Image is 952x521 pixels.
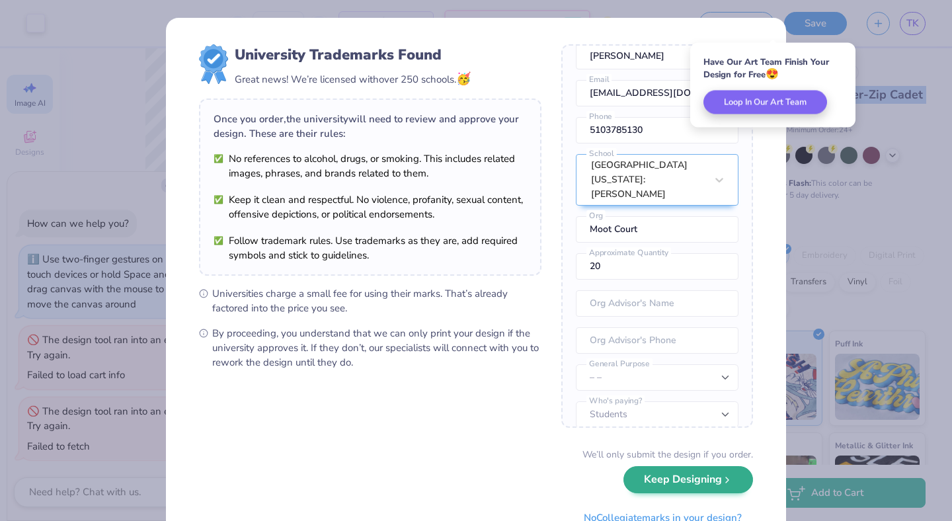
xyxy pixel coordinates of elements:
li: Follow trademark rules. Use trademarks as they are, add required symbols and stick to guidelines. [214,233,527,262]
input: Approximate Quantity [576,253,738,280]
input: Org Advisor's Phone [576,327,738,354]
span: Universities charge a small fee for using their marks. That’s already factored into the price you... [212,286,541,315]
input: Org [576,216,738,243]
button: Keep Designing [623,466,753,493]
div: Have Our Art Team Finish Your Design for Free [703,56,842,81]
input: Name [576,43,738,69]
input: Phone [576,117,738,143]
div: Great news! We’re licensed with over 250 schools. [235,70,471,88]
li: Keep it clean and respectful. No violence, profanity, sexual content, offensive depictions, or po... [214,192,527,221]
input: Org Advisor's Name [576,290,738,317]
img: license-marks-badge.png [199,44,228,84]
div: University Trademarks Found [235,44,471,65]
span: 🥳 [456,71,471,87]
div: We’ll only submit the design if you order. [582,448,753,461]
button: Loop In Our Art Team [703,91,827,114]
input: Email [576,80,738,106]
div: [GEOGRAPHIC_DATA][US_STATE]: [PERSON_NAME] [591,158,706,202]
span: By proceeding, you understand that we can only print your design if the university approves it. I... [212,326,541,370]
div: Once you order, the university will need to review and approve your design. These are their rules: [214,112,527,141]
li: No references to alcohol, drugs, or smoking. This includes related images, phrases, and brands re... [214,151,527,180]
span: 😍 [766,67,779,81]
